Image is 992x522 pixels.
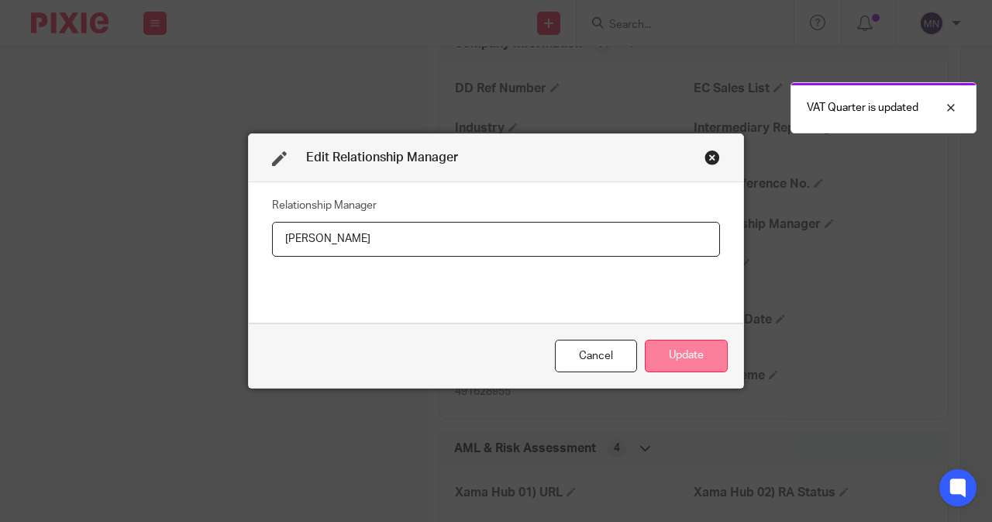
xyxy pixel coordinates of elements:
[645,340,728,373] button: Update
[272,198,377,213] label: Relationship Manager
[306,151,458,164] span: Edit Relationship Manager
[272,222,720,257] input: Relationship Manager
[555,340,637,373] div: Close this dialog window
[704,150,720,165] div: Close this dialog window
[807,100,918,116] p: VAT Quarter is updated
